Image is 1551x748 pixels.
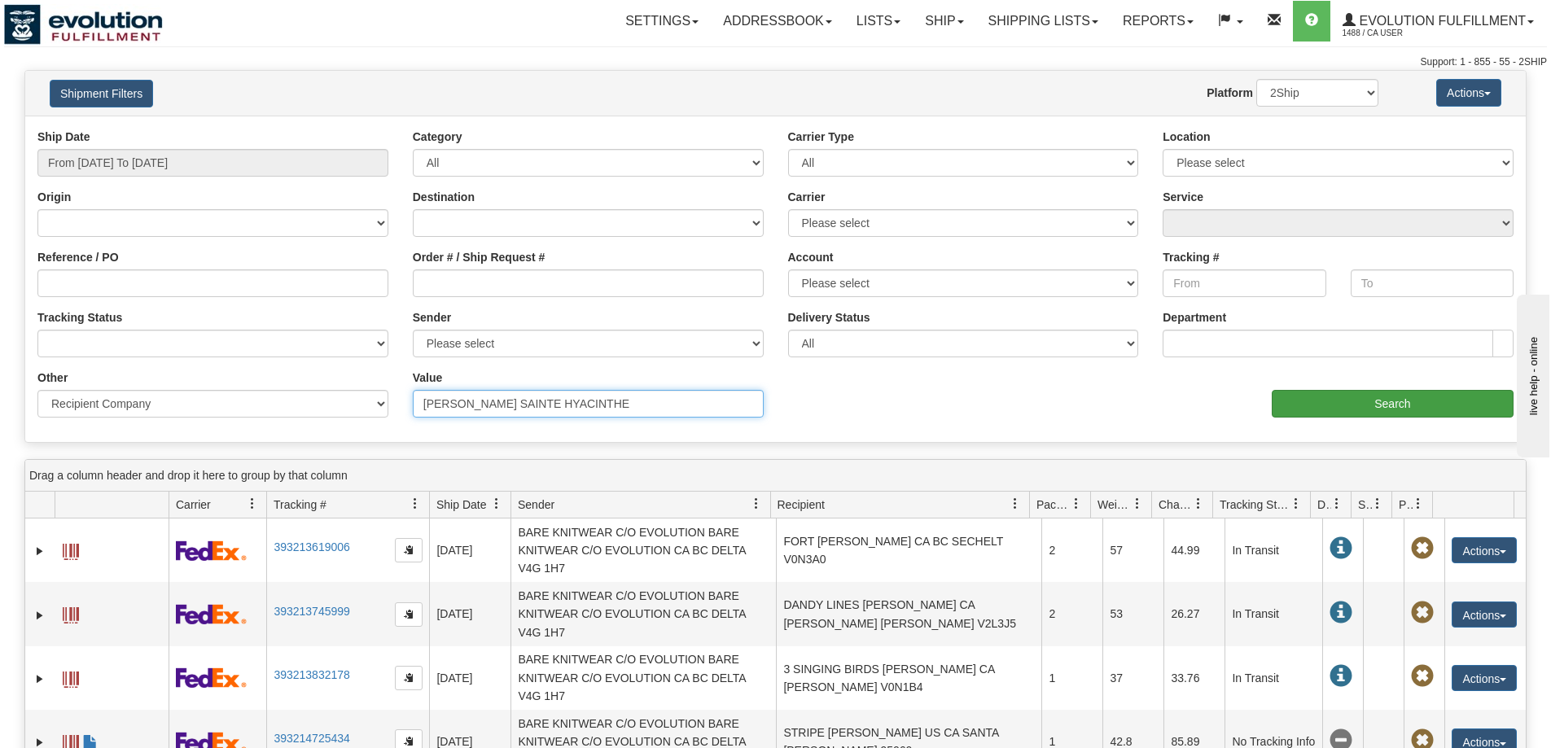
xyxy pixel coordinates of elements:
[1356,14,1526,28] span: Evolution Fulfillment
[413,129,462,145] label: Category
[274,605,349,618] a: 393213745999
[25,460,1526,492] div: grid grouping header
[50,80,153,107] button: Shipment Filters
[37,309,122,326] label: Tracking Status
[1225,518,1322,582] td: In Transit
[37,189,71,205] label: Origin
[4,55,1547,69] div: Support: 1 - 855 - 55 - 2SHIP
[1351,269,1514,297] input: To
[32,671,48,687] a: Expand
[776,518,1041,582] td: FORT [PERSON_NAME] CA BC SECHELT V0N3A0
[1163,646,1225,710] td: 33.76
[176,604,247,624] img: 2 - FedEx Express®
[976,1,1111,42] a: Shipping lists
[1330,1,1546,42] a: Evolution Fulfillment 1488 / CA User
[63,600,79,626] a: Label
[788,129,854,145] label: Carrier Type
[1163,309,1226,326] label: Department
[1452,537,1517,563] button: Actions
[1163,129,1210,145] label: Location
[1207,85,1253,101] label: Platform
[12,14,151,26] div: live help - online
[63,536,79,562] a: Label
[274,668,349,681] a: 393213832178
[429,518,510,582] td: [DATE]
[395,538,423,562] button: Copy to clipboard
[844,1,913,42] a: Lists
[778,496,825,513] span: Recipient
[1411,665,1434,688] span: Pickup Not Assigned
[274,496,326,513] span: Tracking #
[1041,646,1102,710] td: 1
[613,1,711,42] a: Settings
[913,1,975,42] a: Ship
[274,732,349,745] a: 393214725434
[1159,496,1193,513] span: Charge
[1041,518,1102,582] td: 2
[274,540,349,553] a: 393213619006
[1317,496,1331,513] span: Delivery Status
[1364,490,1391,518] a: Shipment Issues filter column settings
[401,490,429,518] a: Tracking # filter column settings
[1225,646,1322,710] td: In Transit
[1282,490,1310,518] a: Tracking Status filter column settings
[436,496,486,513] span: Ship Date
[1041,582,1102,645] td: 2
[1452,601,1517,628] button: Actions
[1411,601,1434,624] span: Pickup Not Assigned
[1098,496,1132,513] span: Weight
[1124,490,1151,518] a: Weight filter column settings
[510,582,776,645] td: BARE KNITWEAR C/O EVOLUTION BARE KNITWEAR C/O EVOLUTION CA BC DELTA V4G 1H7
[413,249,545,265] label: Order # / Ship Request #
[1102,582,1163,645] td: 53
[1323,490,1351,518] a: Delivery Status filter column settings
[1062,490,1090,518] a: Packages filter column settings
[1436,79,1501,107] button: Actions
[176,540,247,561] img: 2 - FedEx Express®
[1330,537,1352,560] span: In Transit
[776,646,1041,710] td: 3 SINGING BIRDS [PERSON_NAME] CA [PERSON_NAME] V0N1B4
[711,1,844,42] a: Addressbook
[1343,25,1465,42] span: 1488 / CA User
[1225,582,1322,645] td: In Transit
[1001,490,1029,518] a: Recipient filter column settings
[1514,291,1549,457] iframe: chat widget
[788,189,826,205] label: Carrier
[483,490,510,518] a: Ship Date filter column settings
[176,667,247,688] img: 2 - FedEx Express®
[1102,646,1163,710] td: 37
[429,646,510,710] td: [DATE]
[32,607,48,623] a: Expand
[510,518,776,582] td: BARE KNITWEAR C/O EVOLUTION BARE KNITWEAR C/O EVOLUTION CA BC DELTA V4G 1H7
[395,666,423,690] button: Copy to clipboard
[37,129,90,145] label: Ship Date
[429,582,510,645] td: [DATE]
[510,646,776,710] td: BARE KNITWEAR C/O EVOLUTION BARE KNITWEAR C/O EVOLUTION CA BC DELTA V4G 1H7
[1330,665,1352,688] span: In Transit
[1111,1,1206,42] a: Reports
[413,309,451,326] label: Sender
[395,602,423,627] button: Copy to clipboard
[1220,496,1290,513] span: Tracking Status
[413,370,443,386] label: Value
[239,490,266,518] a: Carrier filter column settings
[1185,490,1212,518] a: Charge filter column settings
[1163,189,1203,205] label: Service
[1358,496,1372,513] span: Shipment Issues
[1330,601,1352,624] span: In Transit
[788,249,834,265] label: Account
[1163,249,1219,265] label: Tracking #
[1272,390,1514,418] input: Search
[1452,665,1517,691] button: Actions
[788,309,870,326] label: Delivery Status
[1163,582,1225,645] td: 26.27
[1399,496,1413,513] span: Pickup Status
[4,4,163,45] img: logo1488.jpg
[1036,496,1071,513] span: Packages
[63,664,79,690] a: Label
[1102,518,1163,582] td: 57
[32,543,48,559] a: Expand
[37,370,68,386] label: Other
[743,490,770,518] a: Sender filter column settings
[1163,269,1325,297] input: From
